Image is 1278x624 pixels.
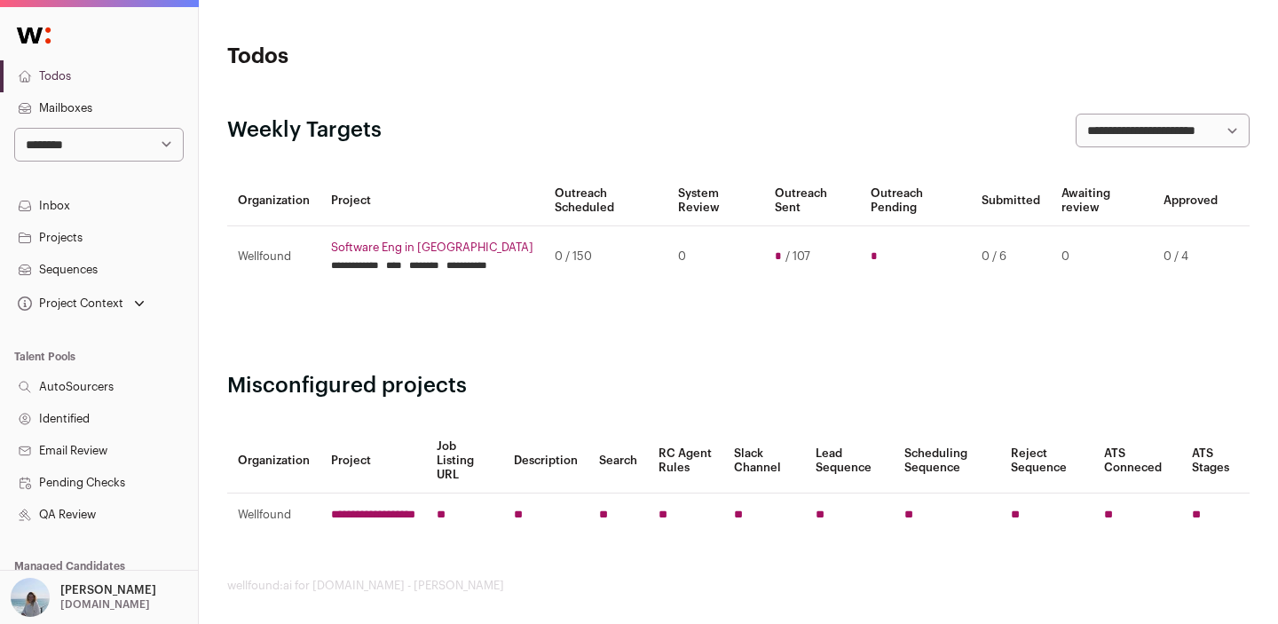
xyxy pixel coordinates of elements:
[1153,176,1228,226] th: Approved
[503,429,588,494] th: Description
[1181,429,1250,494] th: ATS Stages
[1153,226,1228,288] td: 0 / 4
[1051,226,1153,288] td: 0
[227,429,320,494] th: Organization
[860,176,972,226] th: Outreach Pending
[60,597,150,612] p: [DOMAIN_NAME]
[320,176,544,226] th: Project
[227,579,1250,593] footer: wellfound:ai for [DOMAIN_NAME] - [PERSON_NAME]
[894,429,1001,494] th: Scheduling Sequence
[7,578,160,617] button: Open dropdown
[60,583,156,597] p: [PERSON_NAME]
[785,249,810,264] span: / 107
[331,241,533,255] a: Software Eng in [GEOGRAPHIC_DATA]
[227,176,320,226] th: Organization
[227,226,320,288] td: Wellfound
[1093,429,1182,494] th: ATS Conneced
[667,226,764,288] td: 0
[544,226,667,288] td: 0 / 150
[227,494,320,537] td: Wellfound
[764,176,860,226] th: Outreach Sent
[14,296,123,311] div: Project Context
[971,176,1051,226] th: Submitted
[805,429,894,494] th: Lead Sequence
[667,176,764,226] th: System Review
[227,43,568,71] h1: Todos
[14,291,148,316] button: Open dropdown
[11,578,50,617] img: 11561648-medium_jpg
[227,372,1250,400] h2: Misconfigured projects
[7,18,60,53] img: Wellfound
[320,429,426,494] th: Project
[648,429,724,494] th: RC Agent Rules
[1000,429,1093,494] th: Reject Sequence
[971,226,1051,288] td: 0 / 6
[426,429,503,494] th: Job Listing URL
[723,429,804,494] th: Slack Channel
[227,116,382,145] h2: Weekly Targets
[1051,176,1153,226] th: Awaiting review
[588,429,648,494] th: Search
[544,176,667,226] th: Outreach Scheduled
